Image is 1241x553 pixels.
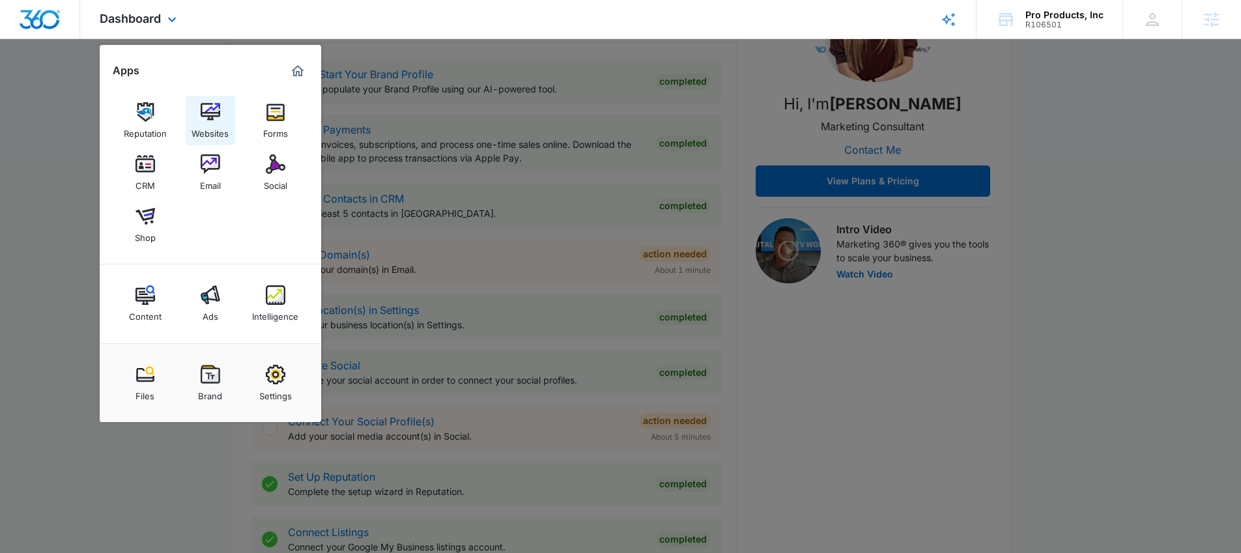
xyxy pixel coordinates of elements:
[186,279,235,328] a: Ads
[287,61,308,81] a: Marketing 360® Dashboard
[200,174,221,191] div: Email
[259,384,292,401] div: Settings
[186,358,235,408] a: Brand
[121,279,170,328] a: Content
[203,305,218,322] div: Ads
[252,305,298,322] div: Intelligence
[198,384,222,401] div: Brand
[136,384,154,401] div: Files
[186,96,235,145] a: Websites
[121,200,170,249] a: Shop
[129,305,162,322] div: Content
[136,174,155,191] div: CRM
[251,358,300,408] a: Settings
[121,96,170,145] a: Reputation
[186,148,235,197] a: Email
[192,122,229,139] div: Websites
[263,122,288,139] div: Forms
[121,148,170,197] a: CRM
[124,122,167,139] div: Reputation
[100,12,161,25] span: Dashboard
[135,226,156,243] div: Shop
[264,174,287,191] div: Social
[251,96,300,145] a: Forms
[251,148,300,197] a: Social
[121,358,170,408] a: Files
[113,64,139,77] h2: Apps
[1025,10,1104,20] div: account name
[1025,20,1104,29] div: account id
[251,279,300,328] a: Intelligence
